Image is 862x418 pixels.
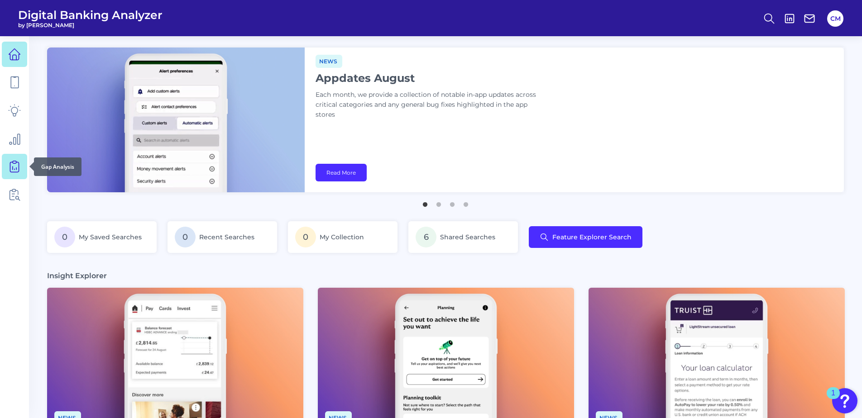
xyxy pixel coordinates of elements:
button: 3 [448,198,457,207]
h1: Appdates August [316,71,542,85]
span: Recent Searches [199,233,254,241]
span: Digital Banking Analyzer [18,8,163,22]
a: 0My Saved Searches [47,221,157,253]
a: 0My Collection [288,221,397,253]
button: CM [827,10,843,27]
p: Each month, we provide a collection of notable in-app updates across critical categories and any ... [316,90,542,120]
span: News [316,55,342,68]
div: Gap Analysis [34,157,81,176]
a: 6Shared Searches [408,221,518,253]
button: 4 [461,198,470,207]
h3: Insight Explorer [47,271,107,280]
span: Shared Searches [440,233,495,241]
span: My Collection [320,233,364,241]
span: 0 [295,227,316,247]
img: bannerImg [47,47,305,192]
button: Feature Explorer Search [529,226,642,248]
a: Read More [316,164,367,181]
span: by [PERSON_NAME] [18,22,163,28]
span: My Saved Searches [79,233,142,241]
div: 1 [831,393,835,405]
button: 1 [421,198,430,207]
span: 6 [416,227,436,247]
span: Feature Explorer Search [552,233,632,241]
a: 0Recent Searches [168,221,277,253]
a: News [316,57,342,65]
button: 2 [434,198,443,207]
span: 0 [54,227,75,247]
span: 0 [175,227,196,247]
button: Open Resource Center, 1 new notification [832,388,857,413]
